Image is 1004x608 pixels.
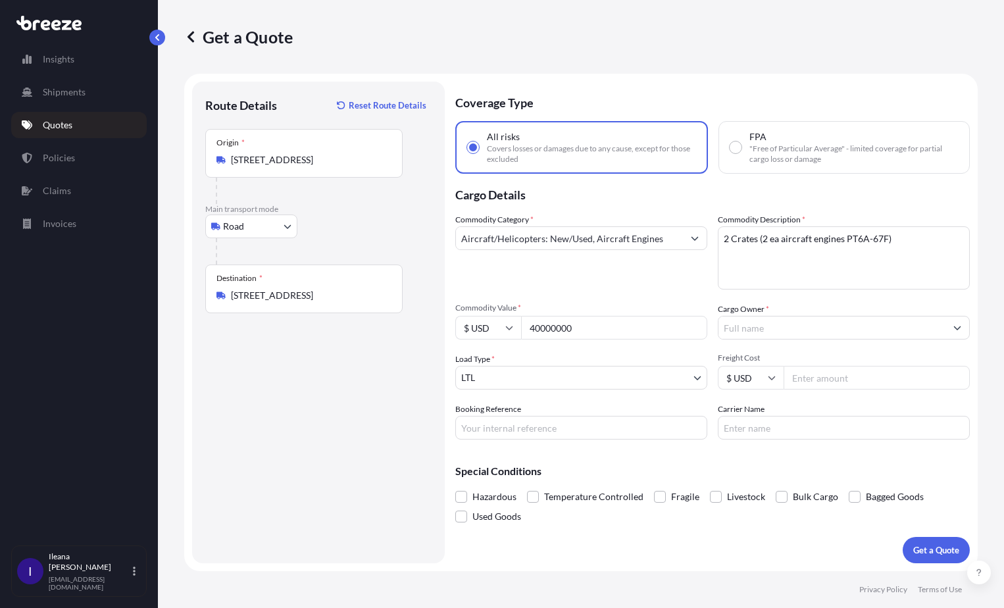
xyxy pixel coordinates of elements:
[718,416,970,440] input: Enter name
[28,565,32,578] span: I
[205,204,432,215] p: Main transport mode
[749,143,959,165] span: "Free of Particular Average" - limited coverage for partial cargo loss or damage
[718,403,765,416] label: Carrier Name
[749,130,766,143] span: FPA
[184,26,293,47] p: Get a Quote
[859,584,907,595] a: Privacy Policy
[43,118,72,132] p: Quotes
[945,316,969,340] button: Show suggestions
[11,79,147,105] a: Shipments
[718,316,945,340] input: Full name
[43,53,74,66] p: Insights
[216,273,263,284] div: Destination
[913,544,959,557] p: Get a Quote
[467,141,479,153] input: All risksCovers losses or damages due to any cause, except for those excluded
[455,213,534,226] label: Commodity Category
[793,487,838,507] span: Bulk Cargo
[330,95,432,116] button: Reset Route Details
[718,353,970,363] span: Freight Cost
[718,303,769,316] label: Cargo Owner
[730,141,741,153] input: FPA"Free of Particular Average" - limited coverage for partial cargo loss or damage
[521,316,707,340] input: Type amount
[472,507,521,526] span: Used Goods
[784,366,970,390] input: Enter amount
[455,303,707,313] span: Commodity Value
[11,178,147,204] a: Claims
[487,143,696,165] span: Covers losses or damages due to any cause, except for those excluded
[455,353,495,366] span: Load Type
[461,371,475,384] span: LTL
[866,487,924,507] span: Bagged Goods
[718,213,805,226] label: Commodity Description
[43,86,86,99] p: Shipments
[43,217,76,230] p: Invoices
[487,130,520,143] span: All risks
[11,211,147,237] a: Invoices
[349,99,426,112] p: Reset Route Details
[49,575,130,591] p: [EMAIL_ADDRESS][DOMAIN_NAME]
[455,416,707,440] input: Your internal reference
[223,220,244,233] span: Road
[671,487,699,507] span: Fragile
[455,174,970,213] p: Cargo Details
[727,487,765,507] span: Livestock
[544,487,643,507] span: Temperature Controlled
[472,487,516,507] span: Hazardous
[231,289,386,302] input: Destination
[216,138,245,148] div: Origin
[918,584,962,595] a: Terms of Use
[11,112,147,138] a: Quotes
[49,551,130,572] p: Ileana [PERSON_NAME]
[43,151,75,165] p: Policies
[456,226,683,250] input: Select a commodity type
[231,153,386,166] input: Origin
[455,403,521,416] label: Booking Reference
[455,82,970,121] p: Coverage Type
[205,97,277,113] p: Route Details
[455,366,707,390] button: LTL
[205,215,297,238] button: Select transport
[683,226,707,250] button: Show suggestions
[43,184,71,197] p: Claims
[455,466,970,476] p: Special Conditions
[11,145,147,171] a: Policies
[11,46,147,72] a: Insights
[903,537,970,563] button: Get a Quote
